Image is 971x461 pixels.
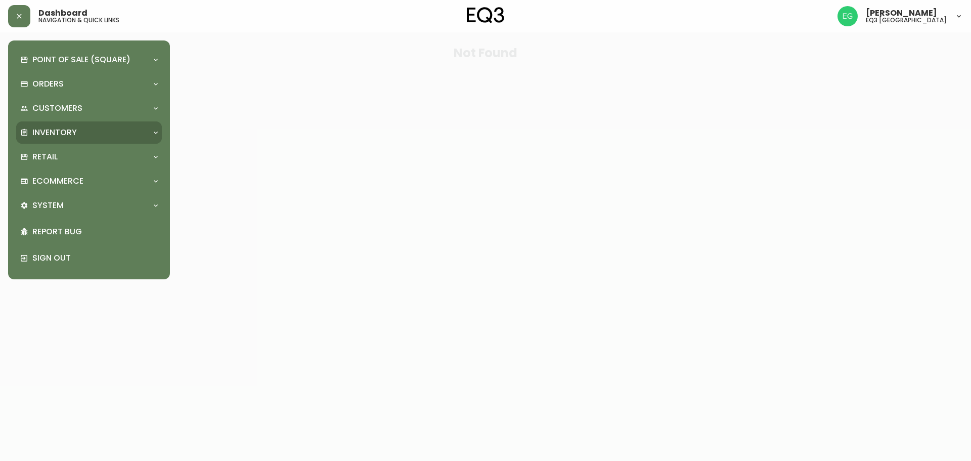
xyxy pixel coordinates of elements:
[32,151,58,162] p: Retail
[32,200,64,211] p: System
[32,253,158,264] p: Sign Out
[467,7,504,23] img: logo
[837,6,858,26] img: db11c1629862fe82d63d0774b1b54d2b
[32,226,158,237] p: Report Bug
[38,9,87,17] span: Dashboard
[32,54,130,65] p: Point of Sale (Square)
[32,127,77,138] p: Inventory
[32,78,64,90] p: Orders
[32,176,83,187] p: Ecommerce
[16,170,162,192] div: Ecommerce
[16,219,162,245] div: Report Bug
[16,245,162,271] div: Sign Out
[16,146,162,168] div: Retail
[32,103,82,114] p: Customers
[38,17,119,23] h5: navigation & quick links
[16,73,162,95] div: Orders
[16,97,162,119] div: Customers
[16,194,162,217] div: System
[866,9,937,17] span: [PERSON_NAME]
[16,49,162,71] div: Point of Sale (Square)
[866,17,947,23] h5: eq3 [GEOGRAPHIC_DATA]
[16,121,162,144] div: Inventory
